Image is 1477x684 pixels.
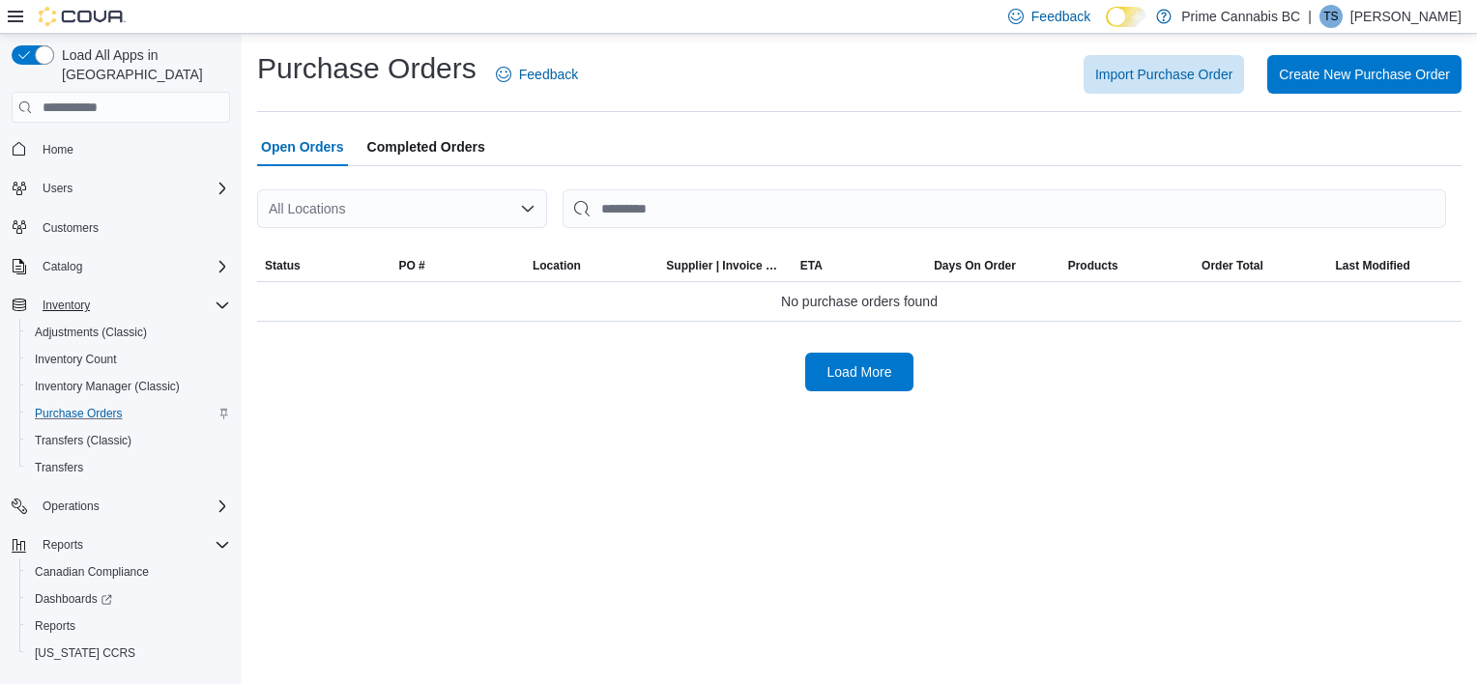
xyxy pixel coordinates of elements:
button: Transfers [19,454,238,481]
span: Canadian Compliance [27,560,230,584]
button: Inventory Manager (Classic) [19,373,238,400]
span: Inventory Count [35,352,117,367]
span: Inventory Count [27,348,230,371]
span: Supplier | Invoice Number [666,258,784,273]
button: Reports [4,531,238,558]
span: Transfers [35,460,83,475]
span: Dashboards [27,587,230,611]
span: Open Orders [261,128,344,166]
button: Inventory [35,294,98,317]
span: TS [1323,5,1338,28]
span: Home [35,136,230,160]
span: Last Modified [1336,258,1410,273]
span: Customers [43,220,99,236]
span: Users [35,177,230,200]
span: Dashboards [35,591,112,607]
button: Inventory [4,292,238,319]
span: Washington CCRS [27,641,230,665]
a: Customers [35,216,106,240]
span: PO # [398,258,424,273]
button: Home [4,134,238,162]
span: Inventory Manager (Classic) [27,375,230,398]
button: Location [525,250,658,281]
button: Reports [35,533,91,556]
input: Dark Mode [1106,7,1146,27]
span: Days On Order [934,258,1016,273]
button: Load More [805,353,913,391]
span: Status [265,258,301,273]
span: Users [43,181,72,196]
div: Location [533,258,581,273]
a: Transfers (Classic) [27,429,139,452]
p: [PERSON_NAME] [1350,5,1462,28]
span: [US_STATE] CCRS [35,645,135,661]
a: Purchase Orders [27,402,130,425]
a: Feedback [488,55,586,94]
button: Operations [4,493,238,520]
button: Operations [35,495,107,518]
span: Canadian Compliance [35,564,149,580]
button: Users [4,175,238,202]
span: Operations [35,495,230,518]
span: Completed Orders [367,128,485,166]
span: Reports [35,533,230,556]
a: Canadian Compliance [27,560,157,584]
button: ETA [793,250,926,281]
button: PO # [391,250,524,281]
span: Adjustments (Classic) [27,321,230,344]
span: Inventory [35,294,230,317]
p: Prime Cannabis BC [1181,5,1300,28]
button: Days On Order [926,250,1059,281]
span: Operations [43,499,100,514]
button: Open list of options [520,201,536,216]
button: Catalog [35,255,90,278]
a: Dashboards [19,585,238,613]
button: Last Modified [1328,250,1463,281]
a: Inventory Manager (Classic) [27,375,188,398]
span: Import Purchase Order [1095,65,1232,84]
button: Inventory Count [19,346,238,373]
button: Create New Purchase Order [1267,55,1462,94]
span: Reports [43,537,83,553]
button: Users [35,177,80,200]
button: Adjustments (Classic) [19,319,238,346]
a: Adjustments (Classic) [27,321,155,344]
span: Load All Apps in [GEOGRAPHIC_DATA] [54,45,230,84]
button: [US_STATE] CCRS [19,640,238,667]
button: Import Purchase Order [1084,55,1244,94]
span: Feedback [1031,7,1090,26]
span: Transfers (Classic) [27,429,230,452]
div: Trena Smith [1319,5,1343,28]
a: Transfers [27,456,91,479]
span: Products [1068,258,1118,273]
span: Purchase Orders [35,406,123,421]
span: Customers [35,215,230,240]
span: No purchase orders found [781,290,938,313]
span: Catalog [35,255,230,278]
button: Catalog [4,253,238,280]
button: Transfers (Classic) [19,427,238,454]
button: Customers [4,214,238,242]
span: ETA [800,258,823,273]
button: Purchase Orders [19,400,238,427]
span: Purchase Orders [27,402,230,425]
span: Catalog [43,259,82,274]
p: | [1308,5,1312,28]
h1: Purchase Orders [257,49,477,88]
input: This is a search bar. After typing your query, hit enter to filter the results lower in the page. [563,189,1446,228]
button: Canadian Compliance [19,558,238,585]
span: Inventory Manager (Classic) [35,379,180,394]
button: Supplier | Invoice Number [658,250,792,281]
span: Reports [35,618,75,634]
img: Cova [39,7,126,26]
button: Products [1060,250,1194,281]
span: Order Total [1202,258,1263,273]
span: Create New Purchase Order [1279,65,1450,84]
span: Home [43,142,73,157]
span: Load More [827,362,892,382]
span: Transfers (Classic) [35,433,131,448]
a: Home [35,138,81,161]
a: Reports [27,614,83,638]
